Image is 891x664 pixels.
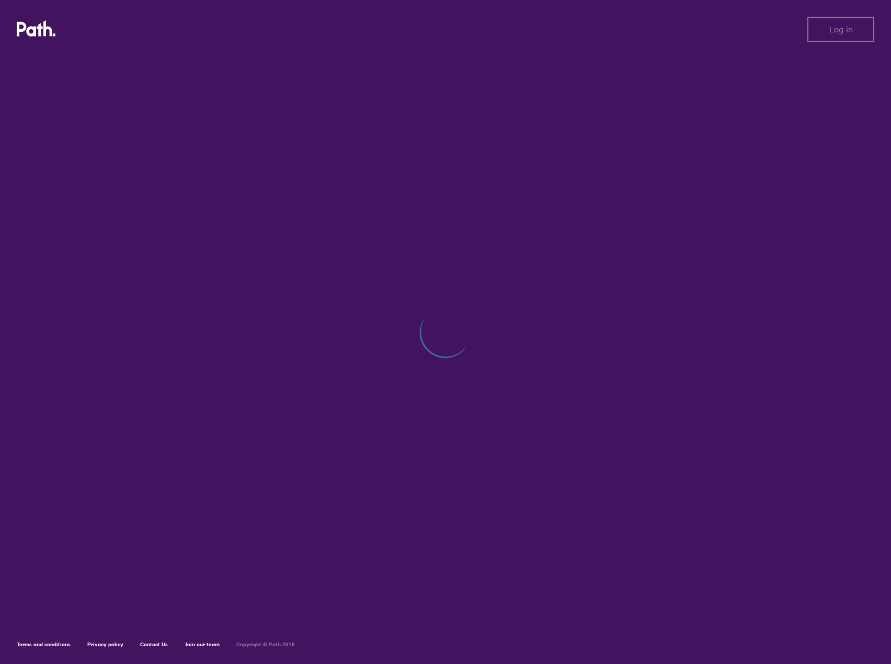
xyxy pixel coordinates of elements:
[140,641,168,648] a: Contact Us
[236,642,295,648] h6: Copyright © Path 2018
[829,25,853,34] span: Log in
[807,17,874,42] button: Log in
[17,641,71,648] a: Terms and conditions
[185,641,220,648] a: Join our team
[87,641,123,648] a: Privacy policy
